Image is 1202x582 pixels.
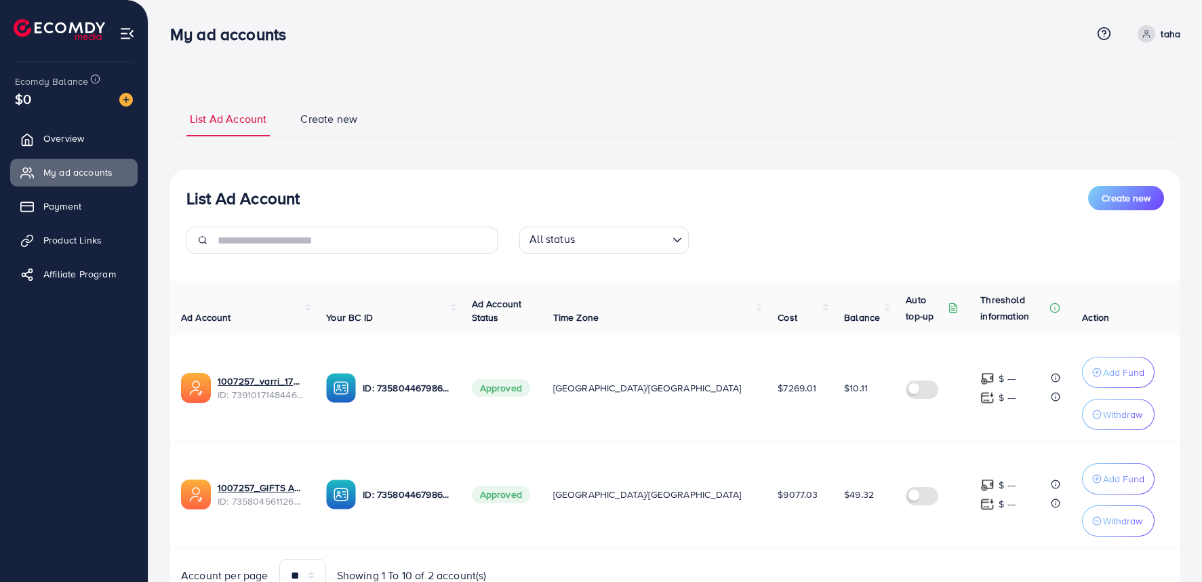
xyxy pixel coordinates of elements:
[980,478,995,492] img: top-up amount
[844,381,868,395] span: $10.11
[527,229,578,250] span: All status
[326,373,356,403] img: ic-ba-acc.ded83a64.svg
[1103,406,1142,423] p: Withdraw
[14,19,105,40] img: logo
[1082,505,1155,537] button: Withdraw
[1088,186,1164,210] button: Create new
[999,496,1016,512] p: $ ---
[15,89,31,109] span: $0
[218,374,304,388] a: 1007257_varri_1720855285387
[1102,191,1150,205] span: Create new
[1103,513,1142,529] p: Withdraw
[999,370,1016,387] p: $ ---
[553,488,742,501] span: [GEOGRAPHIC_DATA]/[GEOGRAPHIC_DATA]
[844,488,874,501] span: $49.32
[170,24,297,44] h3: My ad accounts
[218,481,304,494] a: 1007257_GIFTS ADS_1713178508862
[472,486,530,503] span: Approved
[43,132,84,145] span: Overview
[43,166,113,179] span: My ad accounts
[1132,25,1180,43] a: taha
[1082,357,1155,388] button: Add Fund
[119,26,135,41] img: menu
[43,233,102,247] span: Product Links
[181,480,211,509] img: ic-ads-acc.e4c84228.svg
[778,381,816,395] span: $7269.01
[190,111,266,127] span: List Ad Account
[10,260,138,288] a: Affiliate Program
[186,189,300,208] h3: List Ad Account
[980,497,995,511] img: top-up amount
[1103,471,1144,487] p: Add Fund
[43,267,116,281] span: Affiliate Program
[1082,311,1109,324] span: Action
[1103,364,1144,381] p: Add Fund
[10,193,138,220] a: Payment
[778,488,818,501] span: $9077.03
[10,159,138,186] a: My ad accounts
[472,379,530,397] span: Approved
[363,380,449,396] p: ID: 7358044679864254480
[363,486,449,503] p: ID: 7358044679864254480
[980,372,995,386] img: top-up amount
[553,381,742,395] span: [GEOGRAPHIC_DATA]/[GEOGRAPHIC_DATA]
[1082,463,1155,494] button: Add Fund
[844,311,880,324] span: Balance
[1144,521,1192,572] iframe: Chat
[300,111,357,127] span: Create new
[980,391,995,405] img: top-up amount
[10,227,138,254] a: Product Links
[999,477,1016,493] p: $ ---
[519,227,689,254] div: Search for option
[10,125,138,152] a: Overview
[980,292,1047,324] p: Threshold information
[15,75,88,88] span: Ecomdy Balance
[999,389,1016,406] p: $ ---
[119,93,133,106] img: image
[906,292,945,324] p: Auto top-up
[1082,399,1155,430] button: Withdraw
[326,480,356,509] img: ic-ba-acc.ded83a64.svg
[181,311,231,324] span: Ad Account
[579,229,667,250] input: Search for option
[181,373,211,403] img: ic-ads-acc.e4c84228.svg
[218,374,304,402] div: <span class='underline'>1007257_varri_1720855285387</span></br>7391017148446998544
[553,311,599,324] span: Time Zone
[43,199,81,213] span: Payment
[218,481,304,509] div: <span class='underline'>1007257_GIFTS ADS_1713178508862</span></br>7358045611263918081
[778,311,797,324] span: Cost
[326,311,373,324] span: Your BC ID
[218,388,304,402] span: ID: 7391017148446998544
[218,494,304,508] span: ID: 7358045611263918081
[472,297,522,324] span: Ad Account Status
[1161,26,1180,42] p: taha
